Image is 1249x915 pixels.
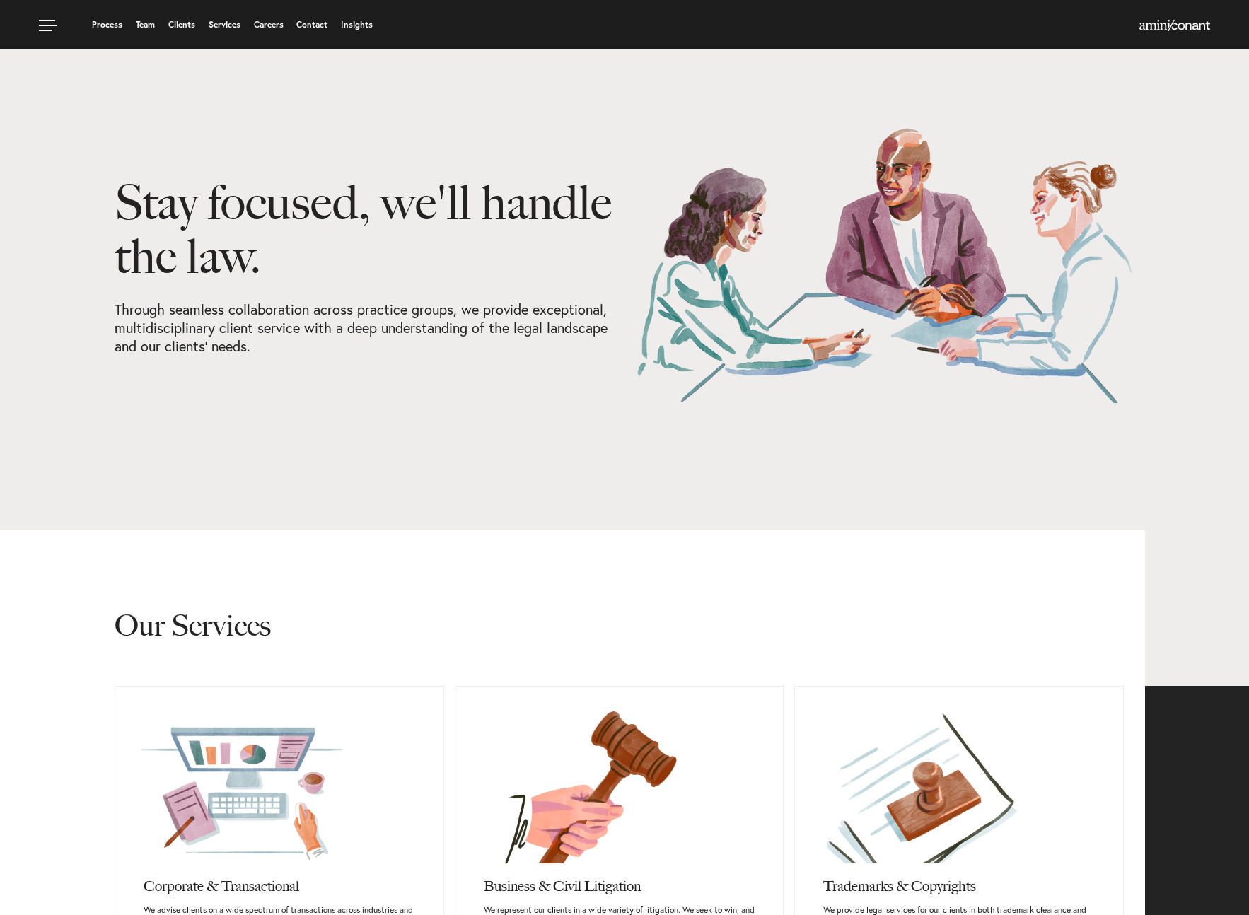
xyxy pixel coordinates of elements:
h3: Business & Civil Litigation [484,863,755,902]
p: Through seamless collaboration across practice groups, we provide exceptional, multidisciplinary ... [115,301,614,356]
h1: Stay focused, we'll handle the law. [115,175,614,301]
img: Amini & Conant [1139,20,1210,31]
h2: Our Services [115,530,1123,686]
a: Team [136,21,155,29]
img: Our Services [635,127,1134,403]
a: Careers [254,21,284,29]
h3: Corporate & Transactional [144,863,414,902]
a: Clients [168,21,195,29]
h3: Trademarks & Copyrights [823,863,1094,902]
a: Insights [341,21,373,29]
a: Contact [296,21,327,29]
a: Home [1139,21,1210,32]
a: Process [92,21,122,29]
a: Services [209,21,240,29]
